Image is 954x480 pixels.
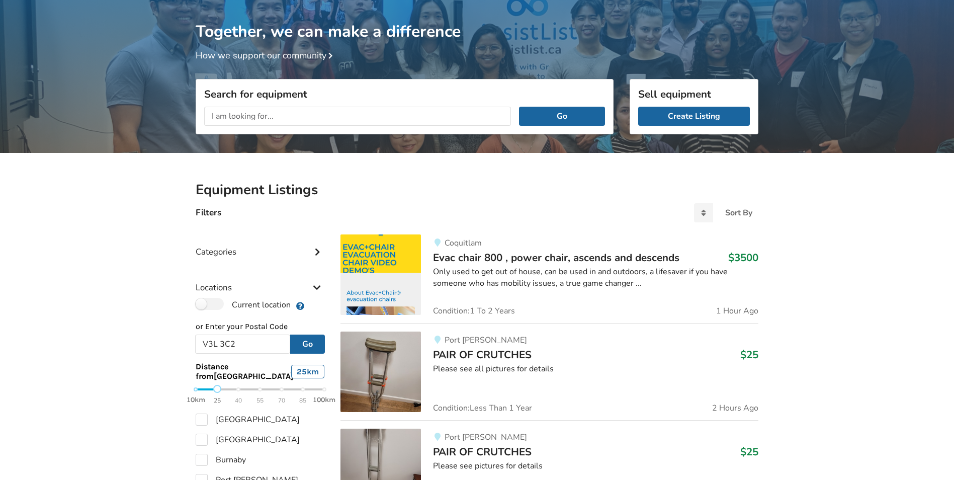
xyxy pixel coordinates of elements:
span: Distance from [GEOGRAPHIC_DATA] [196,362,293,381]
button: Go [290,335,325,354]
a: mobility-evac chair 800 , power chair, ascends and descendsCoquitlamEvac chair 800 , power chair,... [340,234,758,323]
button: Go [519,107,605,126]
span: Condition: Less Than 1 Year [433,404,532,412]
a: How we support our community [196,49,336,61]
h3: $3500 [728,251,758,264]
img: mobility-pair of crutches [340,332,421,412]
span: 55 [256,395,264,407]
label: Burnaby [196,454,246,466]
span: Port [PERSON_NAME] [445,432,527,443]
span: 70 [278,395,285,407]
span: Evac chair 800 , power chair, ascends and descends [433,251,679,265]
strong: 100km [313,395,335,404]
span: PAIR OF CRUTCHES [433,445,532,459]
a: mobility-pair of crutches Port [PERSON_NAME]PAIR OF CRUTCHES$25Please see all pictures for detail... [340,323,758,420]
label: [GEOGRAPHIC_DATA] [196,434,300,446]
a: Create Listing [638,107,750,126]
label: Current location [196,298,291,311]
div: Sort By [725,209,752,217]
h3: Search for equipment [204,88,605,101]
span: 1 Hour Ago [716,307,758,315]
div: Only used to get out of house, can be used in and outdoors, a lifesaver if you have someone who h... [433,266,758,289]
h3: Sell equipment [638,88,750,101]
label: [GEOGRAPHIC_DATA] [196,414,300,426]
div: 25 km [291,365,324,378]
span: Port [PERSON_NAME] [445,335,527,346]
input: I am looking for... [204,107,511,126]
p: or Enter your Postal Code [196,321,324,333]
span: 25 [214,395,221,407]
h4: Filters [196,207,221,218]
h3: $25 [740,348,758,361]
div: Please see pictures for details [433,460,758,472]
div: Locations [196,262,324,298]
span: PAIR OF CRUTCHES [433,348,532,362]
img: mobility-evac chair 800 , power chair, ascends and descends [340,234,421,315]
span: Coquitlam [445,237,482,249]
div: Please see all pictures for details [433,363,758,375]
h3: $25 [740,445,758,458]
span: Condition: 1 To 2 Years [433,307,515,315]
strong: 10km [187,395,205,404]
span: 2 Hours Ago [712,404,758,412]
div: Categories [196,226,324,262]
h2: Equipment Listings [196,181,758,199]
span: 85 [299,395,306,407]
input: Post Code [195,335,290,354]
span: 40 [235,395,242,407]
